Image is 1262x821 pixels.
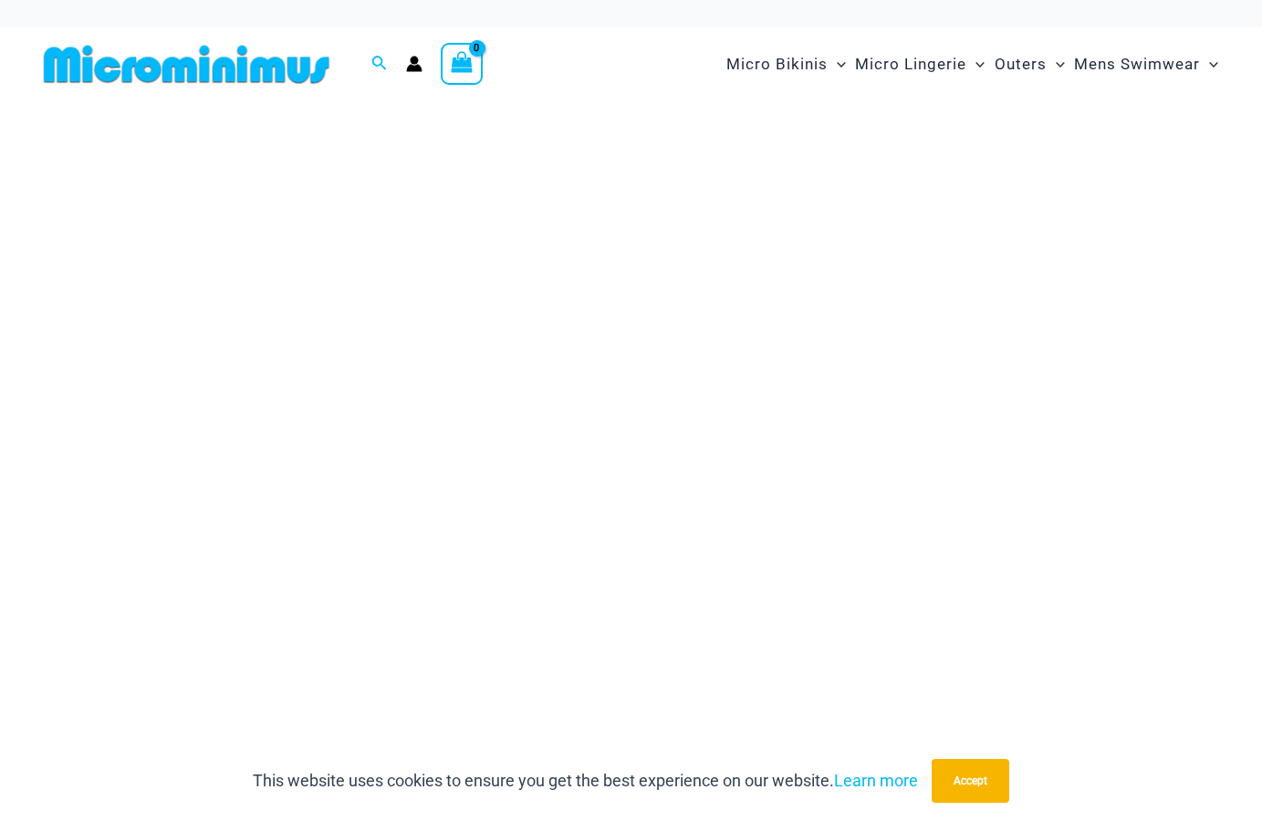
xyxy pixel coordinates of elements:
[1047,41,1065,88] span: Menu Toggle
[253,767,918,795] p: This website uses cookies to ensure you get the best experience on our website.
[441,43,483,85] a: View Shopping Cart, empty
[1069,36,1223,92] a: Mens SwimwearMenu ToggleMenu Toggle
[37,44,337,85] img: MM SHOP LOGO FLAT
[990,36,1069,92] a: OutersMenu ToggleMenu Toggle
[995,41,1047,88] span: Outers
[371,53,388,76] a: Search icon link
[932,759,1009,803] button: Accept
[722,36,850,92] a: Micro BikinisMenu ToggleMenu Toggle
[719,34,1225,95] nav: Site Navigation
[1200,41,1218,88] span: Menu Toggle
[966,41,985,88] span: Menu Toggle
[1074,41,1200,88] span: Mens Swimwear
[726,41,828,88] span: Micro Bikinis
[828,41,846,88] span: Menu Toggle
[850,36,989,92] a: Micro LingerieMenu ToggleMenu Toggle
[855,41,966,88] span: Micro Lingerie
[406,56,422,72] a: Account icon link
[834,771,918,790] a: Learn more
